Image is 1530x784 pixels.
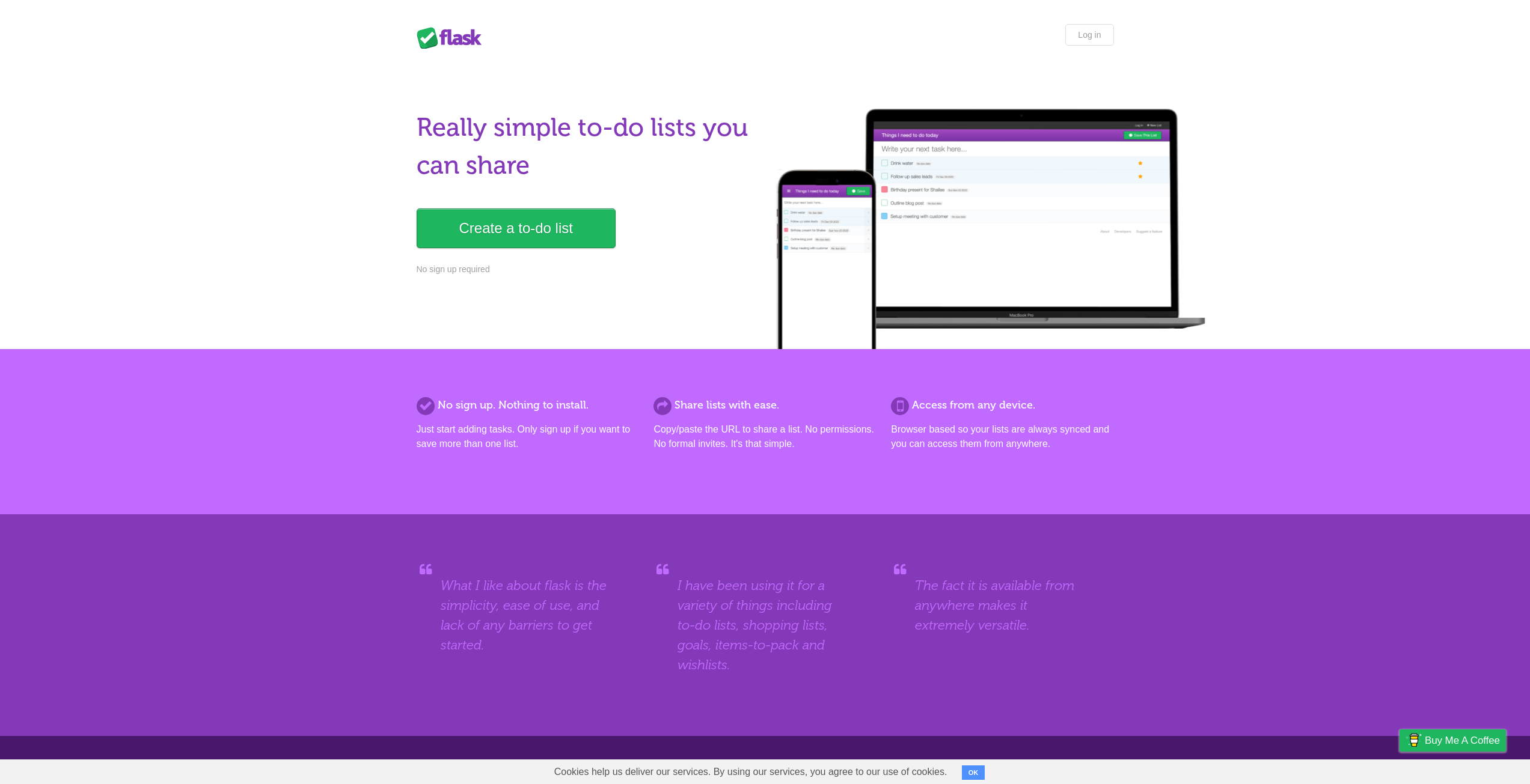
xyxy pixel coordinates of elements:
[678,576,852,675] blockquote: I have been using it for a variety of things including to-do lists, shopping lists, goals, items-...
[417,397,639,413] h2: No sign up. Nothing to install.
[417,109,758,184] h1: Really simple to-do lists you can share
[441,576,615,655] blockquote: What I like about flask is the simplicity, ease of use, and lack of any barriers to get started.
[1400,729,1506,752] a: Buy me a coffee
[417,263,758,276] p: No sign up required
[1065,24,1113,46] a: Log in
[1425,730,1500,751] span: Buy me a coffee
[417,208,616,248] a: Create a to-do list
[542,760,959,784] span: Cookies help us deliver our services. By using our services, you agree to our use of cookies.
[653,422,876,451] p: Copy/paste the URL to share a list. No permissions. No formal invites. It's that simple.
[417,422,639,451] p: Just start adding tasks. Only sign up if you want to save more than one list.
[891,422,1113,451] p: Browser based so your lists are always synced and you can access them from anywhere.
[1406,730,1422,750] img: Buy me a coffee
[653,397,876,413] h2: Share lists with ease.
[915,576,1089,635] blockquote: The fact it is available from anywhere makes it extremely versatile.
[417,27,489,49] div: Flask Lists
[891,397,1113,413] h2: Access from any device.
[962,765,985,780] button: OK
